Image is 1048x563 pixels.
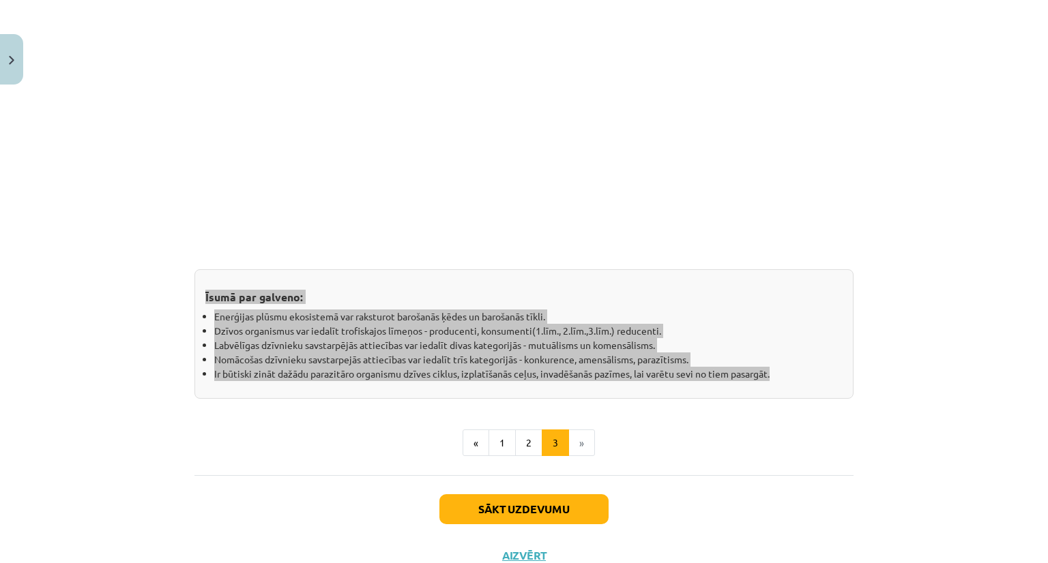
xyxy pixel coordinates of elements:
button: « [463,429,489,457]
img: icon-close-lesson-0947bae3869378f0d4975bcd49f059093ad1ed9edebbc8119c70593378902aed.svg [9,56,14,65]
button: 1 [489,429,516,457]
strong: Īsumā par galveno: [205,290,303,304]
button: 3 [542,429,569,457]
li: Dzīvos organismus var iedalīt trofiskajos līmeņos - producenti, konsumenti(1.līm., 2.līm.,3.līm.)... [214,324,843,338]
li: Labvēlīgas dzīvnieku savstarpējās attiecības var iedalīt divas kategorijās - mutuālisms un komens... [214,338,843,352]
li: Nomācošas dzīvnieku savstarpejās attiecības var iedalīt trīs kategorijās - konkurence, amensālism... [214,352,843,367]
li: Enerģijas plūsmu ekosistemā var raksturot barošanās ķēdes un barošanās tīkli. [214,309,843,324]
li: Ir būtiski zināt dažādu parazitāro organismu dzīves ciklus, izplatīšanās ceļus, invadēšanās pazīm... [214,367,843,381]
button: Sākt uzdevumu [439,494,609,524]
button: Aizvērt [498,549,550,562]
nav: Page navigation example [194,429,854,457]
button: 2 [515,429,542,457]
